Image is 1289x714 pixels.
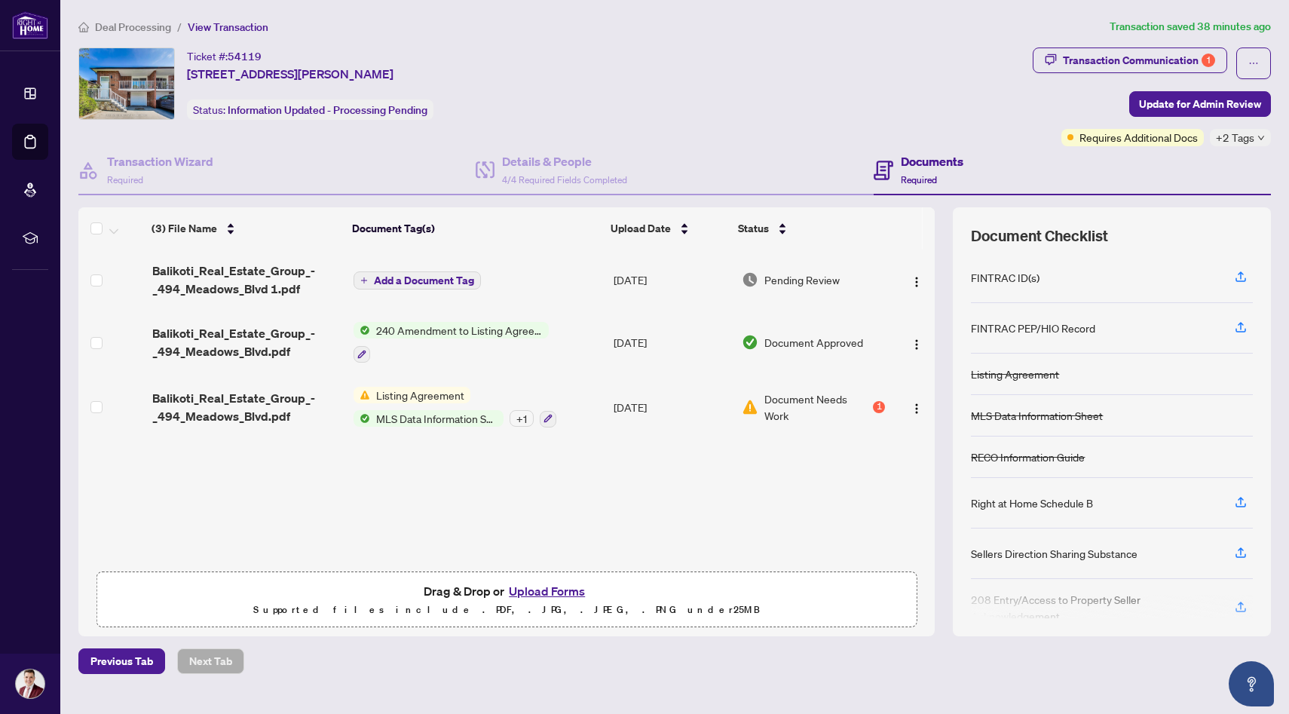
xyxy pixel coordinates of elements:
span: plus [360,277,368,284]
span: 4/4 Required Fields Completed [502,174,627,185]
div: + 1 [510,410,534,427]
button: Upload Forms [504,581,589,601]
span: home [78,22,89,32]
div: 1 [873,401,885,413]
div: Sellers Direction Sharing Substance [971,545,1137,562]
div: RECO Information Guide [971,449,1085,465]
span: Document Needs Work [764,391,870,424]
div: Transaction Communication [1063,48,1215,72]
h4: Details & People [502,152,627,170]
td: [DATE] [608,310,736,375]
div: FINTRAC ID(s) [971,269,1039,286]
span: Listing Agreement [370,387,470,403]
span: down [1257,134,1265,142]
button: Logo [905,395,929,419]
td: [DATE] [608,375,736,440]
th: Status [732,207,886,250]
button: Logo [905,268,929,292]
button: Logo [905,330,929,354]
span: 240 Amendment to Listing Agreement - Authority to Offer for Sale Price Change/Extension/Amendment(s) [370,322,549,339]
span: Update for Admin Review [1139,92,1261,116]
li: / [177,18,182,35]
div: Right at Home Schedule B [971,495,1093,511]
button: Previous Tab [78,648,165,674]
img: Document Status [742,271,758,288]
h4: Documents [901,152,963,170]
span: Pending Review [764,271,840,288]
div: 208 Entry/Access to Property Seller Acknowledgement [971,591,1217,624]
div: Listing Agreement [971,366,1059,382]
button: Add a Document Tag [354,271,481,290]
span: Drag & Drop orUpload FormsSupported files include .PDF, .JPG, .JPEG, .PNG under25MB [97,572,916,628]
span: Balikoti_Real_Estate_Group_-_494_Meadows_Blvd 1.pdf [152,262,341,298]
div: 1 [1202,54,1215,67]
img: Document Status [742,399,758,415]
img: Status Icon [354,322,370,339]
span: Balikoti_Real_Estate_Group_-_494_Meadows_Blvd.pdf [152,324,341,360]
span: Add a Document Tag [374,275,474,286]
img: IMG-W12401234_1.jpg [79,48,174,119]
span: [STREET_ADDRESS][PERSON_NAME] [187,65,393,83]
th: Document Tag(s) [346,207,605,250]
span: Document Approved [764,334,863,351]
img: Status Icon [354,410,370,427]
img: Profile Icon [16,670,44,698]
img: Logo [911,403,923,415]
button: Status IconListing AgreementStatus IconMLS Data Information Sheet+1 [354,387,556,427]
span: Upload Date [611,220,671,237]
span: +2 Tags [1216,129,1254,146]
div: Status: [187,100,433,120]
span: Balikoti_Real_Estate_Group_-_494_Meadows_Blvd.pdf [152,389,341,425]
button: Update for Admin Review [1129,91,1271,117]
span: Drag & Drop or [424,581,589,601]
img: Document Status [742,334,758,351]
button: Open asap [1229,661,1274,706]
div: MLS Data Information Sheet [971,407,1103,424]
img: logo [12,11,48,39]
span: Deal Processing [95,20,171,34]
button: Transaction Communication1 [1033,47,1227,73]
img: Status Icon [354,387,370,403]
article: Transaction saved 38 minutes ago [1110,18,1271,35]
td: [DATE] [608,250,736,310]
span: Required [107,174,143,185]
img: Logo [911,276,923,288]
span: View Transaction [188,20,268,34]
th: Upload Date [605,207,732,250]
span: Status [738,220,769,237]
span: Previous Tab [90,649,153,673]
button: Add a Document Tag [354,271,481,290]
span: Information Updated - Processing Pending [228,103,427,117]
span: (3) File Name [152,220,217,237]
span: 54119 [228,50,262,63]
button: Next Tab [177,648,244,674]
h4: Transaction Wizard [107,152,213,170]
span: ellipsis [1248,58,1259,69]
span: Document Checklist [971,225,1108,247]
button: Status Icon240 Amendment to Listing Agreement - Authority to Offer for Sale Price Change/Extensio... [354,322,549,363]
span: Requires Additional Docs [1079,129,1198,146]
span: Required [901,174,937,185]
th: (3) File Name [145,207,346,250]
span: MLS Data Information Sheet [370,410,504,427]
p: Supported files include .PDF, .JPG, .JPEG, .PNG under 25 MB [106,601,907,619]
img: Logo [911,339,923,351]
div: FINTRAC PEP/HIO Record [971,320,1095,336]
div: Ticket #: [187,47,262,65]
